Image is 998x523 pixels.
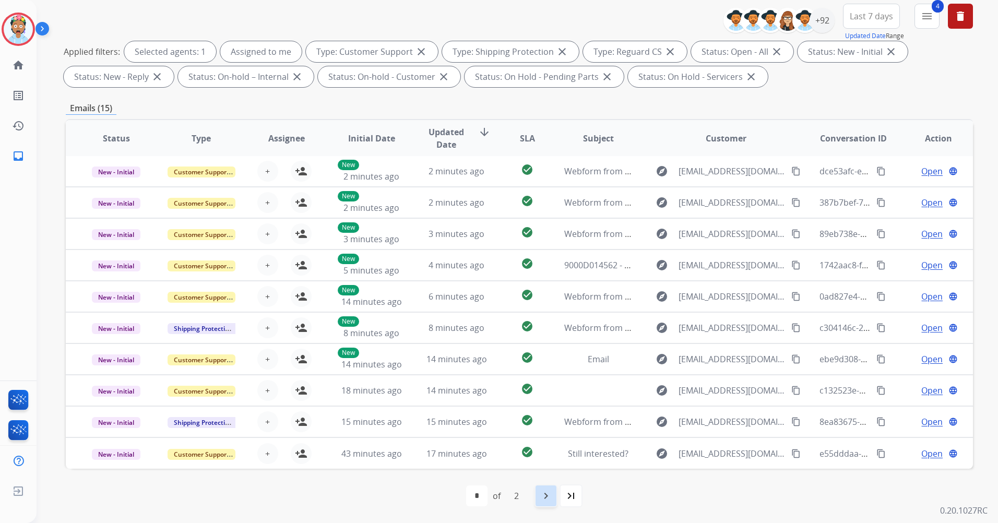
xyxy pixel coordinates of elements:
[819,322,975,334] span: c304146c-2f6f-4b8c-81ec-ea248b8636c8
[656,290,668,303] mat-icon: explore
[876,229,886,239] mat-icon: content_copy
[442,41,579,62] div: Type: Shipping Protection
[564,416,801,427] span: Webform from [EMAIL_ADDRESS][DOMAIN_NAME] on [DATE]
[656,384,668,397] mat-icon: explore
[257,286,278,307] button: +
[819,448,979,459] span: e55dddaa-260d-4289-91ea-2ff011a12371
[257,349,278,370] button: +
[521,257,533,270] mat-icon: check_circle
[295,196,307,209] mat-icon: person_add
[92,323,140,334] span: New - Initial
[679,259,786,271] span: [EMAIL_ADDRESS][DOMAIN_NAME]
[521,163,533,176] mat-icon: check_circle
[257,223,278,244] button: +
[583,41,687,62] div: Type: Reguard CS
[343,327,399,339] span: 8 minutes ago
[268,132,305,145] span: Assignee
[954,10,967,22] mat-icon: delete
[92,449,140,460] span: New - Initial
[64,66,174,87] div: Status: New - Reply
[257,443,278,464] button: +
[876,386,886,395] mat-icon: content_copy
[168,354,235,365] span: Customer Support
[12,150,25,162] mat-icon: inbox
[341,448,402,459] span: 43 minutes ago
[819,416,973,427] span: 8ea83675-638d-4a89-8f3b-23faf56f4a9b
[168,449,235,460] span: Customer Support
[520,132,535,145] span: SLA
[564,259,917,271] span: 9000D014562 - [PERSON_NAME]- EXTEND CLAIM - c29e4a80-8b74-4176-a9a5-2bef0706c6a7
[291,70,303,83] mat-icon: close
[92,386,140,397] span: New - Initial
[341,385,402,396] span: 18 minutes ago
[914,4,940,29] button: 4
[564,322,801,334] span: Webform from [EMAIL_ADDRESS][DOMAIN_NAME] on [DATE]
[940,504,988,517] p: 0.20.1027RC
[565,490,577,502] mat-icon: last_page
[588,353,609,365] span: Email
[679,447,786,460] span: [EMAIL_ADDRESS][DOMAIN_NAME]
[168,417,239,428] span: Shipping Protection
[265,165,270,177] span: +
[265,290,270,303] span: +
[257,161,278,182] button: +
[791,198,801,207] mat-icon: content_copy
[656,415,668,428] mat-icon: explore
[265,228,270,240] span: +
[521,195,533,207] mat-icon: check_circle
[521,351,533,364] mat-icon: check_circle
[521,226,533,239] mat-icon: check_circle
[265,196,270,209] span: +
[888,120,973,157] th: Action
[521,320,533,332] mat-icon: check_circle
[92,417,140,428] span: New - Initial
[92,354,140,365] span: New - Initial
[306,41,438,62] div: Type: Customer Support
[921,415,943,428] span: Open
[415,45,427,58] mat-icon: close
[819,385,980,396] span: c132523e-d18a-4a6b-8e98-7ce203dbb2df
[257,380,278,401] button: +
[295,447,307,460] mat-icon: person_add
[843,4,900,29] button: Last 7 days
[948,260,958,270] mat-icon: language
[948,417,958,426] mat-icon: language
[12,59,25,72] mat-icon: home
[656,165,668,177] mat-icon: explore
[819,291,973,302] span: 0ad827e4-54fa-4523-9cfc-6801764f2380
[92,292,140,303] span: New - Initial
[318,66,460,87] div: Status: On-hold - Customer
[12,89,25,102] mat-icon: list_alt
[220,41,302,62] div: Assigned to me
[921,384,943,397] span: Open
[791,167,801,176] mat-icon: content_copy
[437,70,450,83] mat-icon: close
[656,228,668,240] mat-icon: explore
[521,446,533,458] mat-icon: check_circle
[656,196,668,209] mat-icon: explore
[265,415,270,428] span: +
[656,353,668,365] mat-icon: explore
[426,416,487,427] span: 15 minutes ago
[656,322,668,334] mat-icon: explore
[679,353,786,365] span: [EMAIL_ADDRESS][DOMAIN_NAME]
[845,32,886,40] button: Updated Date
[12,120,25,132] mat-icon: history
[168,198,235,209] span: Customer Support
[791,229,801,239] mat-icon: content_copy
[556,45,568,58] mat-icon: close
[921,228,943,240] span: Open
[257,317,278,338] button: +
[92,260,140,271] span: New - Initial
[168,292,235,303] span: Customer Support
[265,384,270,397] span: +
[791,417,801,426] mat-icon: content_copy
[92,167,140,177] span: New - Initial
[876,198,886,207] mat-icon: content_copy
[921,10,933,22] mat-icon: menu
[295,415,307,428] mat-icon: person_add
[876,292,886,301] mat-icon: content_copy
[257,411,278,432] button: +
[601,70,613,83] mat-icon: close
[66,102,116,115] p: Emails (15)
